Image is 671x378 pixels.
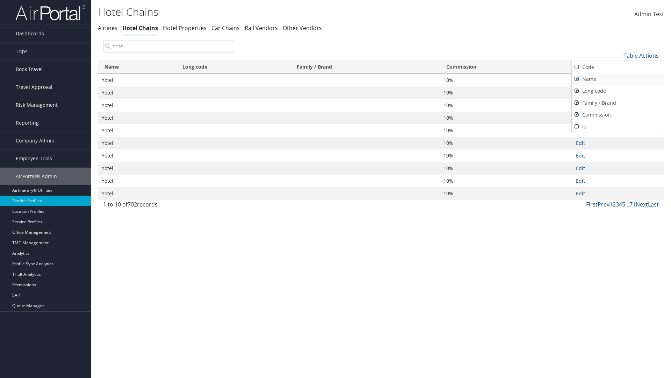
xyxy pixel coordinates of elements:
[16,96,58,114] span: Risk Management
[16,132,55,149] span: Company Admin
[572,121,664,133] a: Id
[16,78,52,96] span: Travel Approval
[572,85,664,97] a: Long code
[16,168,57,185] span: AirPortal® Admin
[16,25,44,42] span: Dashboards
[16,61,43,78] span: Book Travel
[572,73,664,85] a: Name
[16,114,39,132] span: Reporting
[16,150,52,167] span: Employee Tools
[572,109,664,121] a: Commission
[16,43,28,60] span: Trips
[572,61,664,73] a: Code
[572,97,664,109] a: Family / Brand
[15,5,85,21] img: airportal-logo.png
